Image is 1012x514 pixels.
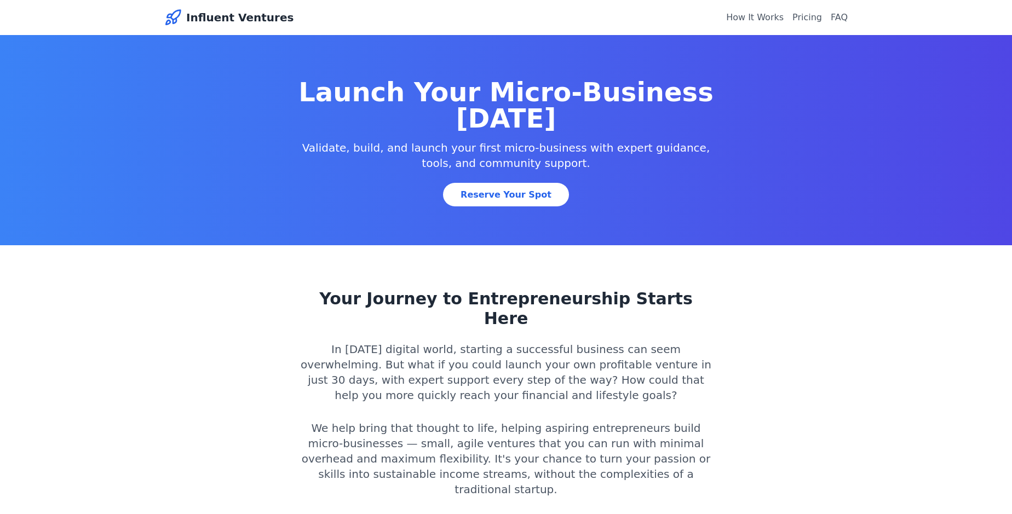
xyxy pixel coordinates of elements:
[296,289,716,328] h2: Your Journey to Entrepreneurship Starts Here
[296,420,716,497] p: We help bring that thought to life, helping aspiring entrepreneurs build micro-businesses — small...
[296,140,716,171] p: Validate, build, and launch your first micro-business with expert guidance, tools, and community ...
[831,12,848,22] a: FAQ
[186,10,294,25] span: Influent Ventures
[296,342,716,403] p: In [DATE] digital world, starting a successful business can seem overwhelming. But what if you co...
[296,79,716,131] h1: Launch Your Micro-Business [DATE]
[443,183,569,206] a: Reserve Your Spot
[792,12,822,22] a: Pricing
[726,12,784,22] a: How It Works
